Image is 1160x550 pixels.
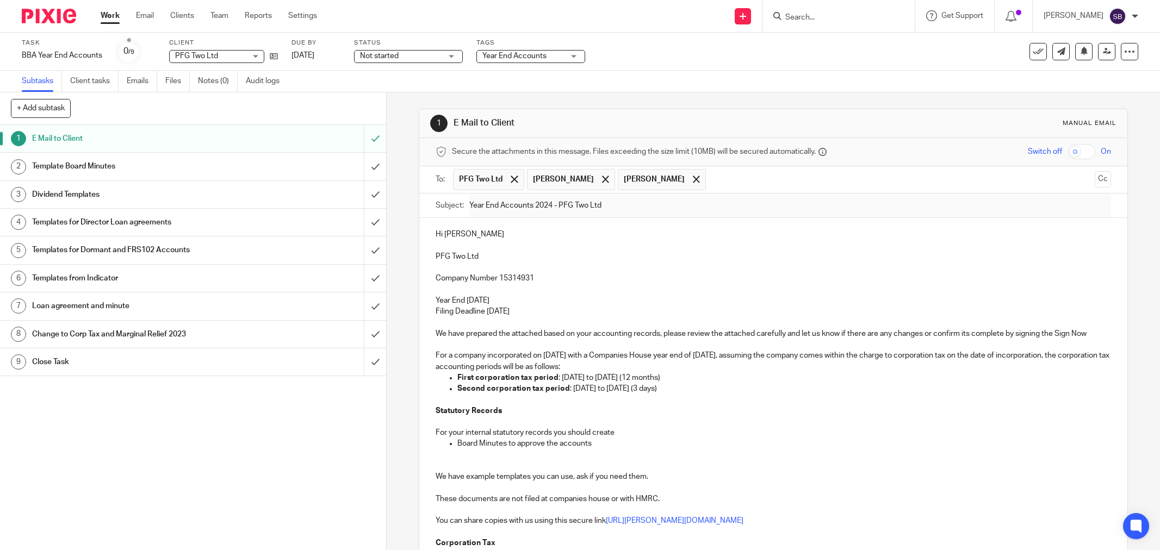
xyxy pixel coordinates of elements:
[136,10,154,21] a: Email
[1095,171,1111,187] button: Cc
[606,517,743,524] a: [URL][PERSON_NAME][DOMAIN_NAME]
[360,52,399,60] span: Not started
[457,372,1111,383] p: : [DATE] to [DATE] (12 months)
[32,214,246,230] h1: Templates for Director Loan agreements
[11,99,71,117] button: + Add subtask
[11,271,26,286] div: 6
[436,328,1111,339] p: We have prepared the attached based on your accounting records, please review the attached carefu...
[123,45,134,58] div: 0
[11,298,26,314] div: 7
[1101,146,1111,157] span: On
[246,71,288,92] a: Audit logs
[11,159,26,174] div: 2
[454,117,797,129] h1: E Mail to Client
[11,215,26,230] div: 4
[198,71,238,92] a: Notes (0)
[165,71,190,92] a: Files
[1028,146,1062,157] span: Switch off
[436,407,502,415] strong: Statutory Records
[70,71,119,92] a: Client tasks
[22,71,62,92] a: Subtasks
[624,174,685,185] span: [PERSON_NAME]
[533,174,594,185] span: [PERSON_NAME]
[128,49,134,55] small: /9
[436,174,448,185] label: To:
[245,10,272,21] a: Reports
[436,306,1111,317] p: Filing Deadline [DATE]
[170,10,194,21] a: Clients
[32,354,246,370] h1: Close Task
[354,39,463,47] label: Status
[457,374,559,382] strong: First corporation tax period
[457,438,1111,449] p: Board Minutes to approve the accounts
[32,270,246,286] h1: Templates from Indicator
[1063,119,1116,128] div: Manual email
[476,39,585,47] label: Tags
[32,326,246,342] h1: Change to Corp Tax and Marginal Relief 2023
[457,385,570,392] strong: Second corporation tax period
[436,273,1111,284] p: Company Number 15314931
[127,71,157,92] a: Emails
[457,383,1111,394] p: : [DATE] to [DATE] (3 days)
[32,130,246,147] h1: E Mail to Client
[436,539,495,547] strong: Corporation Tax
[436,471,1111,482] p: We have example templates you can use, ask if you need them.
[436,427,1111,438] p: For your internal statutory records you should create
[32,186,246,203] h1: Dividend Templates
[436,229,1111,240] p: Hi [PERSON_NAME]
[459,174,503,185] span: PFG Two Ltd
[436,515,1111,526] p: You can share copies with us using this secure link
[22,50,102,61] div: BBA Year End Accounts
[210,10,228,21] a: Team
[11,243,26,258] div: 5
[11,354,26,370] div: 9
[291,52,314,59] span: [DATE]
[436,350,1111,372] p: For a company incorporated on [DATE] with a Companies House year end of [DATE], assuming the comp...
[436,295,1111,306] p: Year End [DATE]
[22,39,102,47] label: Task
[169,39,278,47] label: Client
[452,146,816,157] span: Secure the attachments in this message. Files exceeding the size limit (10MB) will be secured aut...
[32,158,246,174] h1: Template Board Minutes
[175,52,218,60] span: PFG Two Ltd
[32,242,246,258] h1: Templates for Dormant and FRS102 Accounts
[430,115,448,132] div: 1
[288,10,317,21] a: Settings
[436,493,1111,504] p: These documents are not filed at companies house or with HMRC.
[1109,8,1126,25] img: svg%3E
[32,298,246,314] h1: Loan agreement and minute
[291,39,340,47] label: Due by
[11,327,26,342] div: 8
[784,13,882,23] input: Search
[22,9,76,23] img: Pixie
[101,10,120,21] a: Work
[1044,10,1103,21] p: [PERSON_NAME]
[11,131,26,146] div: 1
[941,12,983,20] span: Get Support
[11,187,26,202] div: 3
[436,251,1111,262] p: PFG Two Ltd
[482,52,547,60] span: Year End Accounts
[436,200,464,211] label: Subject:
